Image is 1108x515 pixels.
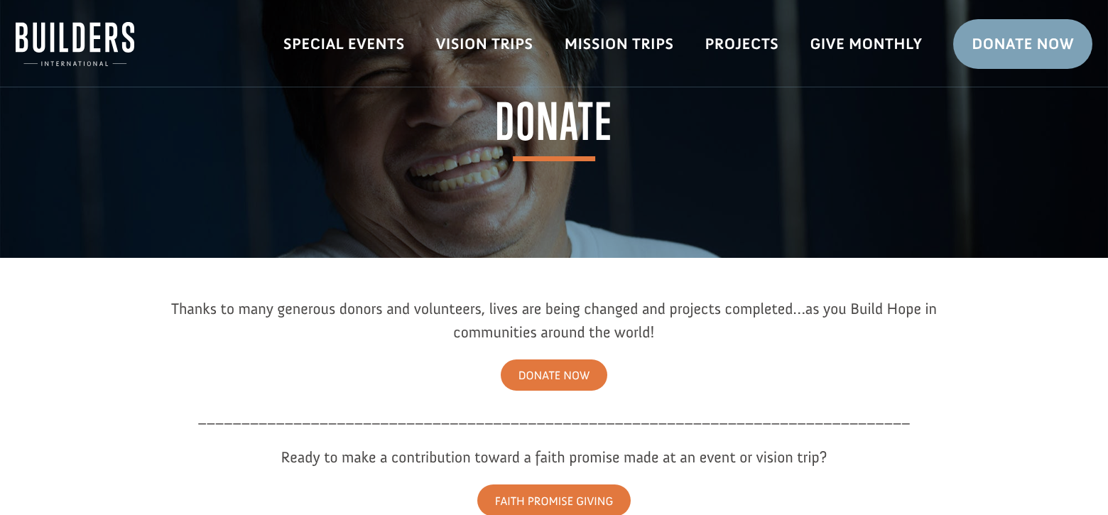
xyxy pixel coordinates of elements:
[420,23,549,65] a: Vision Trips
[268,23,420,65] a: Special Events
[549,23,690,65] a: Mission Trips
[170,406,938,445] p: __________________________________________________________________________________
[953,19,1092,69] a: Donate Now
[16,22,134,66] img: Builders International
[495,97,612,161] span: Donate
[170,445,938,469] div: Ready to make a contribution toward a faith promise made at an event or vision trip?
[690,23,795,65] a: Projects
[501,359,608,391] a: DONATE NOW
[794,23,938,65] a: Give Monthly
[170,297,938,344] div: Thanks to many generous donors and volunteers, lives are being changed and projects completed…as ...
